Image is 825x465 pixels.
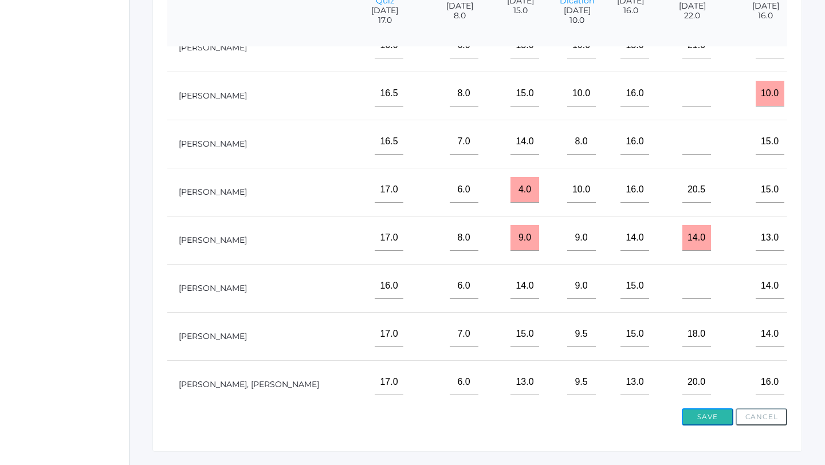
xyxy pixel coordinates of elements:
span: 22.0 [667,11,717,21]
span: [DATE] [355,6,415,15]
span: 15.0 [504,6,537,15]
a: [PERSON_NAME], [PERSON_NAME] [179,379,319,389]
a: [PERSON_NAME] [179,42,247,53]
span: 8.0 [438,11,481,21]
a: [PERSON_NAME] [179,90,247,101]
span: [DATE] [438,1,481,11]
span: 17.0 [355,15,415,25]
span: 16.0 [617,6,644,15]
a: [PERSON_NAME] [179,235,247,245]
button: Cancel [736,408,787,425]
span: 16.0 [740,11,791,21]
a: [PERSON_NAME] [179,331,247,341]
span: [DATE] [667,1,717,11]
span: 10.0 [560,15,594,25]
button: Save [682,408,733,425]
span: [DATE] [560,6,594,15]
span: [DATE] [740,1,791,11]
a: [PERSON_NAME] [179,139,247,149]
a: [PERSON_NAME] [179,187,247,197]
a: [PERSON_NAME] [179,283,247,293]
